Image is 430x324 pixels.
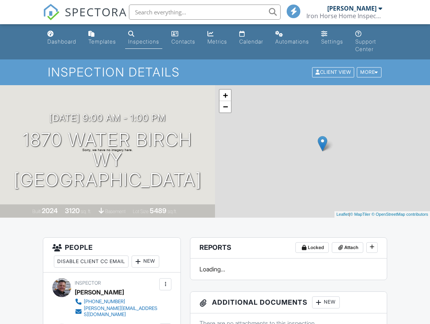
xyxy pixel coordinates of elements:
[171,38,195,45] div: Contacts
[168,209,177,214] span: sq.ft.
[85,27,119,49] a: Templates
[65,4,127,20] span: SPECTORA
[190,292,386,313] h3: Additional Documents
[75,298,157,305] a: [PHONE_NUMBER]
[336,212,349,217] a: Leaflet
[42,207,58,215] div: 2024
[44,27,79,49] a: Dashboard
[75,287,124,298] div: [PERSON_NAME]
[54,255,129,268] div: Disable Client CC Email
[43,4,60,20] img: The Best Home Inspection Software - Spectora
[352,27,385,56] a: Support Center
[350,212,370,217] a: © MapTiler
[334,211,430,218] div: |
[128,38,159,45] div: Inspections
[207,38,227,45] div: Metrics
[84,305,157,318] div: [PERSON_NAME][EMAIL_ADDRESS][DOMAIN_NAME]
[43,238,180,273] h3: People
[372,212,428,217] a: © OpenStreetMap contributors
[355,38,376,52] div: Support Center
[75,305,157,318] a: [PERSON_NAME][EMAIL_ADDRESS][DOMAIN_NAME]
[272,27,312,49] a: Automations (Basic)
[168,27,198,49] a: Contacts
[88,38,116,45] div: Templates
[312,296,340,308] div: New
[48,65,382,79] h1: Inspection Details
[43,10,127,26] a: SPECTORA
[239,38,263,45] div: Calendar
[47,38,76,45] div: Dashboard
[275,38,309,45] div: Automations
[84,299,125,305] div: [PHONE_NUMBER]
[49,113,166,123] h3: [DATE] 9:00 am - 1:00 pm
[306,12,382,20] div: Iron Horse Home Inspection LLC
[12,130,203,190] h1: 1870 Water Birch Wy [GEOGRAPHIC_DATA]
[311,69,356,75] a: Client View
[357,67,381,78] div: More
[125,27,162,49] a: Inspections
[105,209,126,214] span: basement
[220,101,231,112] a: Zoom out
[321,38,343,45] div: Settings
[327,5,377,12] div: [PERSON_NAME]
[65,207,80,215] div: 3120
[129,5,281,20] input: Search everything...
[204,27,230,49] a: Metrics
[150,207,166,215] div: 5489
[220,90,231,101] a: Zoom in
[132,255,159,268] div: New
[236,27,266,49] a: Calendar
[318,27,346,49] a: Settings
[75,280,101,286] span: Inspector
[312,67,354,78] div: Client View
[32,209,41,214] span: Built
[81,209,91,214] span: sq. ft.
[133,209,149,214] span: Lot Size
